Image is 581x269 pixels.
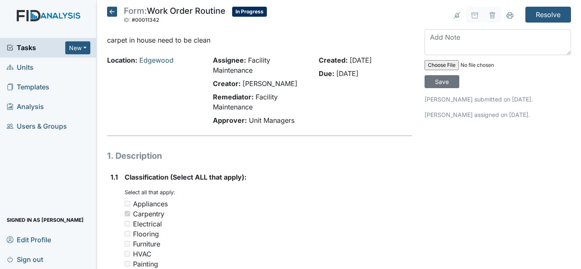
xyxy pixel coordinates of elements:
[125,221,130,226] input: Electrical
[125,173,246,181] span: Classification (Select ALL that apply):
[125,211,130,216] input: Carpentry
[107,150,412,162] h1: 1. Description
[124,6,147,16] span: Form:
[7,81,49,94] span: Templates
[232,7,267,17] span: In Progress
[124,17,131,23] span: ID:
[110,172,118,182] label: 1.1
[7,61,33,74] span: Units
[125,201,130,206] input: Appliances
[65,41,90,54] button: New
[125,189,175,195] small: Select all that apply:
[7,100,44,113] span: Analysis
[213,93,253,101] strong: Remediator:
[336,69,358,78] span: [DATE]
[133,239,160,249] div: Furniture
[425,75,459,88] input: Save
[7,233,51,246] span: Edit Profile
[213,56,246,64] strong: Assignee:
[125,261,130,266] input: Painting
[425,110,571,119] p: [PERSON_NAME] assigned on [DATE].
[7,120,67,133] span: Users & Groups
[7,213,84,226] span: Signed in as [PERSON_NAME]
[124,7,225,25] div: Work Order Routine
[249,116,294,124] span: Unit Managers
[133,259,158,269] div: Painting
[425,95,571,104] p: [PERSON_NAME] submitted on [DATE].
[139,56,174,64] a: Edgewood
[350,56,372,64] span: [DATE]
[133,209,164,219] div: Carpentry
[133,219,162,229] div: Electrical
[125,251,130,256] input: HVAC
[125,231,130,236] input: Flooring
[7,253,43,266] span: Sign out
[319,69,334,78] strong: Due:
[125,241,130,246] input: Furniture
[7,43,65,53] a: Tasks
[525,7,571,23] input: Resolve
[133,229,159,239] div: Flooring
[132,17,159,23] span: #00011342
[133,199,168,209] div: Appliances
[107,56,137,64] strong: Location:
[213,79,241,88] strong: Creator:
[213,116,247,124] strong: Approver:
[243,79,297,88] span: [PERSON_NAME]
[107,35,412,45] p: carpet in house need to be clean
[319,56,348,64] strong: Created:
[133,249,151,259] div: HVAC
